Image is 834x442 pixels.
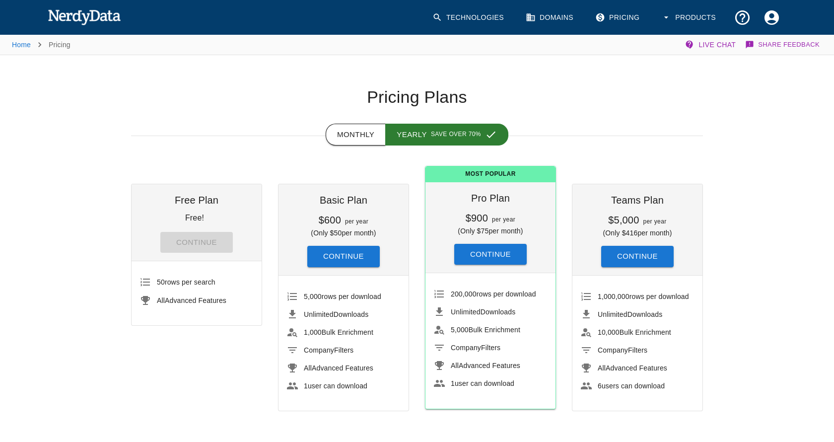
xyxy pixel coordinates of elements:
[451,326,469,334] span: 5,000
[451,290,477,298] span: 200,000
[426,3,512,32] a: Technologies
[157,278,165,286] span: 50
[520,3,581,32] a: Domains
[598,328,671,336] span: Bulk Enrichment
[643,218,666,225] span: per year
[589,3,647,32] a: Pricing
[433,226,548,236] p: (Only $ 75 per month)
[12,41,31,49] a: Home
[598,364,667,372] span: Advanced Features
[598,346,647,354] span: Filters
[139,192,254,208] h6: Free Plan
[454,244,527,265] button: Continue
[598,310,662,318] span: Downloads
[307,246,380,267] button: Continue
[598,364,606,372] span: All
[598,310,627,318] span: Unlimited
[451,308,515,316] span: Downloads
[431,130,481,140] span: Save over 70%
[598,293,629,300] span: 1,000,000
[451,362,520,369] span: Advanced Features
[319,215,341,225] h6: $600
[784,371,822,409] iframe: Drift Widget Chat Controller
[451,379,514,387] span: user can download
[304,346,334,354] span: Company
[683,35,740,55] button: Live Chat
[728,3,757,32] button: Support and Documentation
[304,364,373,372] span: Advanced Features
[598,293,689,300] span: rows per download
[304,382,367,390] span: user can download
[304,364,312,372] span: All
[598,346,628,354] span: Company
[286,192,401,208] h6: Basic Plan
[185,214,204,222] p: Free!
[608,215,639,225] h6: $5,000
[304,382,308,390] span: 1
[601,246,674,267] button: Continue
[598,328,620,336] span: 10,000
[304,310,368,318] span: Downloads
[580,192,695,208] h6: Teams Plan
[345,218,368,225] span: per year
[304,293,322,300] span: 5,000
[451,326,520,334] span: Bulk Enrichment
[451,344,500,352] span: Filters
[655,3,724,32] button: Products
[451,308,481,316] span: Unlimited
[580,228,695,238] p: (Only $ 416 per month)
[12,35,70,55] nav: breadcrumb
[304,328,322,336] span: 1,000
[304,328,373,336] span: Bulk Enrichment
[598,382,602,390] span: 6
[451,290,536,298] span: rows per download
[48,7,121,27] img: NerdyData.com
[744,35,822,55] button: Share Feedback
[157,296,165,304] span: All
[451,362,459,369] span: All
[286,228,401,238] p: (Only $ 50 per month)
[385,124,508,146] button: Yearly Save over 70%
[451,379,455,387] span: 1
[425,166,556,182] span: Most Popular
[598,382,665,390] span: users can download
[49,40,70,50] p: Pricing
[326,124,386,146] button: Monthly
[304,293,381,300] span: rows per download
[433,190,548,206] h6: Pro Plan
[757,3,786,32] button: Account Settings
[304,346,353,354] span: Filters
[131,87,703,108] h1: Pricing Plans
[466,213,488,223] h6: $900
[157,296,226,304] span: Advanced Features
[304,310,334,318] span: Unlimited
[492,216,515,223] span: per year
[157,278,215,286] span: rows per search
[451,344,481,352] span: Company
